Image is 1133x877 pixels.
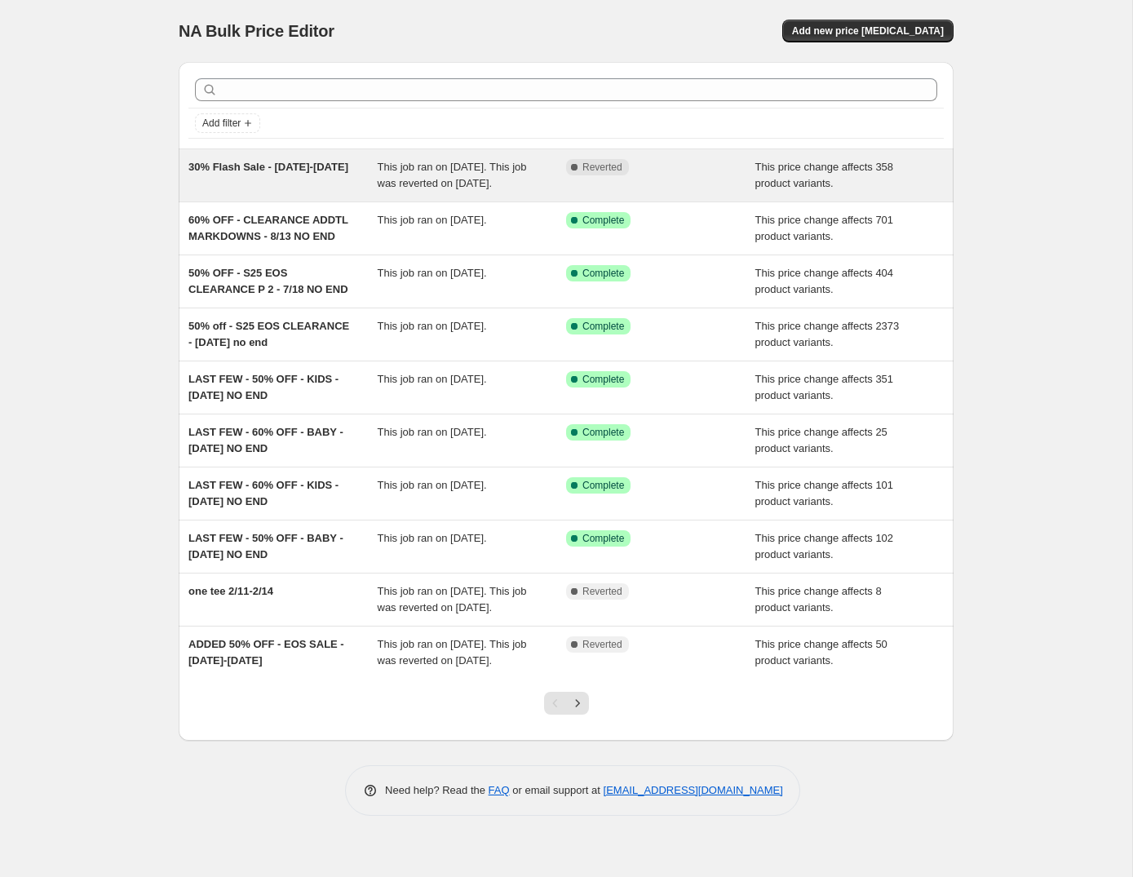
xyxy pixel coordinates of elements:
[582,638,622,651] span: Reverted
[188,532,343,560] span: LAST FEW - 50% OFF - BABY - [DATE] NO END
[792,24,944,38] span: Add new price [MEDICAL_DATA]
[755,479,894,507] span: This price change affects 101 product variants.
[510,784,604,796] span: or email support at
[582,214,624,227] span: Complete
[385,784,489,796] span: Need help? Read the
[378,161,527,189] span: This job ran on [DATE]. This job was reverted on [DATE].
[582,373,624,386] span: Complete
[188,214,348,242] span: 60% OFF - CLEARANCE ADDTL MARKDOWNS - 8/13 NO END
[188,426,343,454] span: LAST FEW - 60% OFF - BABY - [DATE] NO END
[378,267,487,279] span: This job ran on [DATE].
[544,692,589,715] nav: Pagination
[755,638,887,667] span: This price change affects 50 product variants.
[755,585,882,613] span: This price change affects 8 product variants.
[755,214,894,242] span: This price change affects 701 product variants.
[604,784,783,796] a: [EMAIL_ADDRESS][DOMAIN_NAME]
[188,638,344,667] span: ADDED 50% OFF - EOS SALE - [DATE]-[DATE]
[179,22,334,40] span: NA Bulk Price Editor
[582,161,622,174] span: Reverted
[378,532,487,544] span: This job ran on [DATE].
[582,479,624,492] span: Complete
[188,320,349,348] span: 50% off - S25 EOS CLEARANCE - [DATE] no end
[782,20,954,42] button: Add new price [MEDICAL_DATA]
[378,479,487,491] span: This job ran on [DATE].
[566,692,589,715] button: Next
[582,426,624,439] span: Complete
[582,267,624,280] span: Complete
[378,585,527,613] span: This job ran on [DATE]. This job was reverted on [DATE].
[755,426,887,454] span: This price change affects 25 product variants.
[582,585,622,598] span: Reverted
[195,113,260,133] button: Add filter
[755,373,894,401] span: This price change affects 351 product variants.
[202,117,241,130] span: Add filter
[378,214,487,226] span: This job ran on [DATE].
[489,784,510,796] a: FAQ
[378,426,487,438] span: This job ran on [DATE].
[188,161,348,173] span: 30% Flash Sale - [DATE]-[DATE]
[755,320,900,348] span: This price change affects 2373 product variants.
[755,532,894,560] span: This price change affects 102 product variants.
[582,320,624,333] span: Complete
[755,267,894,295] span: This price change affects 404 product variants.
[378,373,487,385] span: This job ran on [DATE].
[378,320,487,332] span: This job ran on [DATE].
[188,479,339,507] span: LAST FEW - 60% OFF - KIDS - [DATE] NO END
[188,267,348,295] span: 50% OFF - S25 EOS CLEARANCE P 2 - 7/18 NO END
[378,638,527,667] span: This job ran on [DATE]. This job was reverted on [DATE].
[188,373,339,401] span: LAST FEW - 50% OFF - KIDS - [DATE] NO END
[582,532,624,545] span: Complete
[188,585,273,597] span: one tee 2/11-2/14
[755,161,894,189] span: This price change affects 358 product variants.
